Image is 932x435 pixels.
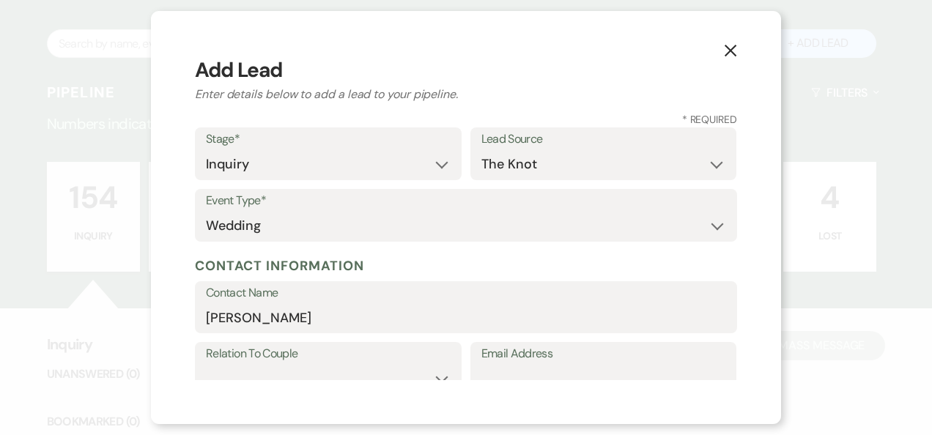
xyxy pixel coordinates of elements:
[195,86,737,103] h2: Enter details below to add a lead to your pipeline.
[195,112,737,127] h3: * Required
[481,343,726,365] label: Email Address
[206,283,726,304] label: Contact Name
[195,255,737,277] h5: Contact Information
[206,129,451,150] label: Stage*
[195,55,737,86] h3: Add Lead
[206,303,726,332] input: First and Last Name
[481,129,726,150] label: Lead Source
[206,343,451,365] label: Relation To Couple
[206,190,726,212] label: Event Type*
